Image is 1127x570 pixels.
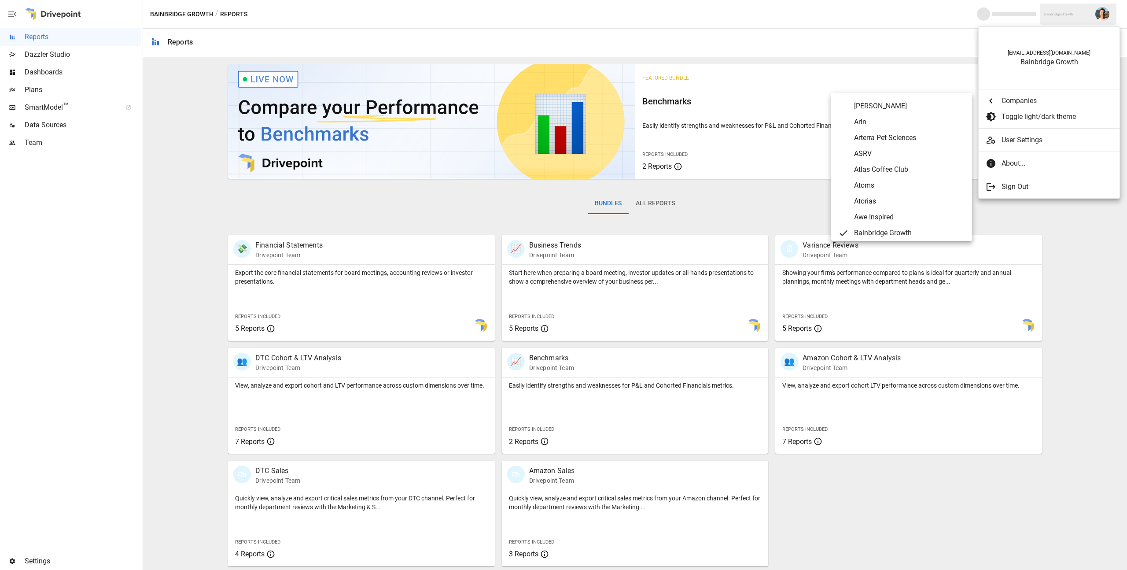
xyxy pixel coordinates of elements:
[1002,158,1112,169] span: About...
[854,164,965,175] span: Atlas Coffee Club
[854,148,965,159] span: ASRV
[854,212,965,222] span: Awe Inspired
[854,196,965,207] span: Atorias
[1002,96,1112,106] span: Companies
[1002,135,1112,145] span: User Settings
[854,117,965,127] span: Arin
[1002,111,1112,122] span: Toggle light/dark theme
[854,133,965,143] span: Arterra Pet Sciences
[854,101,965,111] span: [PERSON_NAME]
[854,180,965,191] span: Atoms
[987,50,1111,56] div: [EMAIL_ADDRESS][DOMAIN_NAME]
[987,58,1111,66] div: Bainbridge Growth
[854,228,965,238] span: Bainbridge Growth
[1002,181,1112,192] span: Sign Out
